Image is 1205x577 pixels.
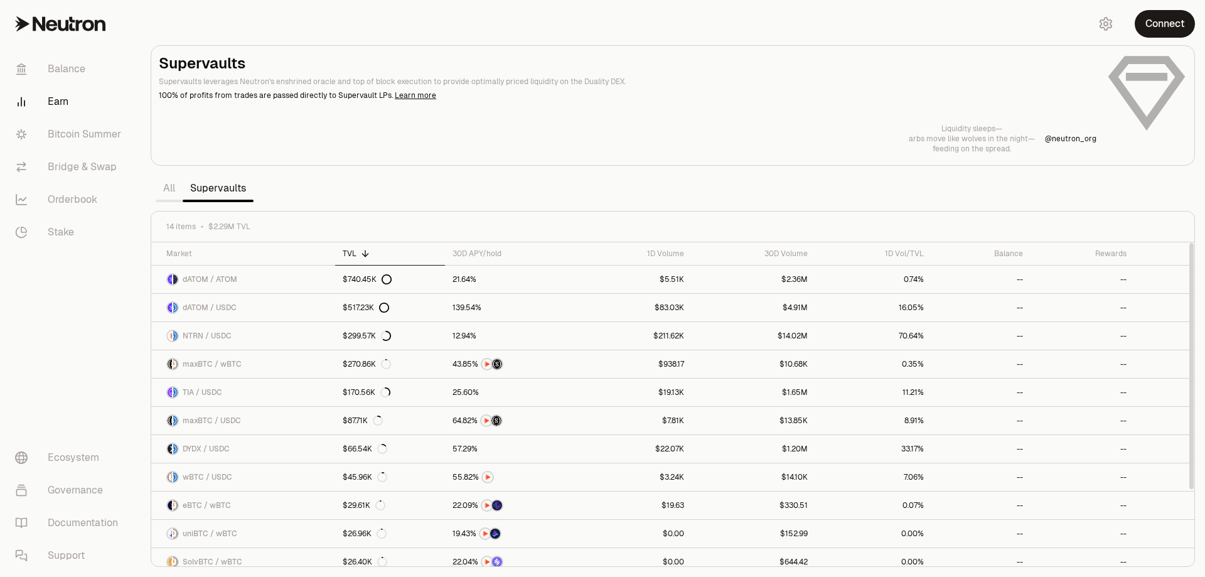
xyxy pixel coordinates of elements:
a: $211.62K [579,322,692,350]
div: $66.54K [343,444,387,454]
a: wBTC LogoUSDC LogowBTC / USDC [151,463,335,491]
span: dATOM / ATOM [183,274,237,284]
div: $270.86K [343,359,391,369]
img: NTRN Logo [168,331,172,341]
img: wBTC Logo [173,500,178,510]
a: -- [1031,322,1134,350]
a: -- [1031,350,1134,378]
p: arbs move like wolves in the night— [909,134,1035,144]
a: TIA LogoUSDC LogoTIA / USDC [151,379,335,406]
button: NTRNBedrock Diamonds [453,527,571,540]
span: NTRN / USDC [183,331,232,341]
a: -- [931,435,1031,463]
div: $29.61K [343,500,385,510]
a: -- [1031,407,1134,434]
a: maxBTC LogoUSDC LogomaxBTC / USDC [151,407,335,434]
a: $1.65M [692,379,815,406]
div: 30D Volume [699,249,808,259]
a: $0.00 [579,520,692,547]
a: dATOM LogoATOM LogodATOM / ATOM [151,266,335,293]
a: $3.24K [579,463,692,491]
a: -- [1031,463,1134,491]
div: $517.23K [343,303,389,313]
p: @ neutron_org [1045,134,1096,144]
span: maxBTC / USDC [183,416,241,426]
a: eBTC LogowBTC LogoeBTC / wBTC [151,492,335,519]
a: $5.51K [579,266,692,293]
img: NTRN [482,557,492,567]
img: uniBTC Logo [168,529,172,539]
span: wBTC / USDC [183,472,232,482]
button: NTRNEtherFi Points [453,499,571,512]
a: Documentation [5,507,136,539]
a: 70.64% [815,322,931,350]
img: ATOM Logo [173,274,178,284]
p: feeding on the spread. [909,144,1035,154]
p: Liquidity sleeps— [909,124,1035,134]
a: -- [1031,266,1134,293]
img: wBTC Logo [173,529,178,539]
a: -- [1031,548,1134,576]
img: Bedrock Diamonds [490,529,500,539]
a: $938.17 [579,350,692,378]
img: dATOM Logo [168,274,172,284]
img: USDC Logo [173,303,178,313]
a: Supervaults [183,176,254,201]
a: $26.96K [335,520,445,547]
a: $10.68K [692,350,815,378]
a: -- [931,407,1031,434]
div: Market [166,249,328,259]
a: maxBTC LogowBTC LogomaxBTC / wBTC [151,350,335,378]
a: 0.00% [815,520,931,547]
a: Ecosystem [5,441,136,474]
span: uniBTC / wBTC [183,529,237,539]
a: $0.00 [579,548,692,576]
span: eBTC / wBTC [183,500,231,510]
button: NTRNStructured Points [453,414,571,427]
a: NTRNEtherFi Points [445,492,579,519]
a: $152.99 [692,520,815,547]
a: $45.96K [335,463,445,491]
span: maxBTC / wBTC [183,359,242,369]
a: -- [931,492,1031,519]
img: NTRN [482,500,492,510]
a: $1.20M [692,435,815,463]
a: -- [1031,492,1134,519]
a: $270.86K [335,350,445,378]
img: Structured Points [491,416,501,426]
a: -- [1031,520,1134,547]
a: -- [931,350,1031,378]
a: $19.13K [579,379,692,406]
p: 100% of profits from trades are passed directly to Supervault LPs. [159,90,1096,101]
a: $66.54K [335,435,445,463]
a: -- [1031,294,1134,321]
a: $299.57K [335,322,445,350]
a: NTRNBedrock Diamonds [445,520,579,547]
a: $19.63 [579,492,692,519]
img: eBTC Logo [168,500,172,510]
div: $26.40K [343,557,387,567]
a: Balance [5,53,136,85]
img: NTRN [482,359,492,369]
a: Earn [5,85,136,118]
a: $29.61K [335,492,445,519]
a: Governance [5,474,136,507]
button: NTRN [453,471,571,483]
div: TVL [343,249,437,259]
a: $87.71K [335,407,445,434]
a: Bridge & Swap [5,151,136,183]
a: $14.10K [692,463,815,491]
div: 1D Vol/TVL [823,249,924,259]
img: NTRN [481,416,491,426]
a: dATOM LogoUSDC LogodATOM / USDC [151,294,335,321]
img: wBTC Logo [173,557,178,567]
button: NTRNSolv Points [453,556,571,568]
a: 8.91% [815,407,931,434]
a: $330.51 [692,492,815,519]
a: NTRNStructured Points [445,407,579,434]
a: 11.21% [815,379,931,406]
img: USDC Logo [173,331,178,341]
img: NTRN [483,472,493,482]
a: NTRNSolv Points [445,548,579,576]
img: USDC Logo [173,387,178,397]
